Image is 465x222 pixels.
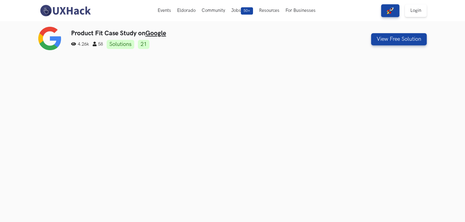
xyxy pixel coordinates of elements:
span: 58 [93,42,103,47]
a: 21 [138,40,149,49]
span: 4.26k [71,42,89,47]
button: View Free Solution [371,33,427,45]
a: Google [145,29,166,37]
a: Login [405,4,427,17]
img: UXHack-logo.png [38,4,92,17]
h3: Product Fit Case Study on [71,29,328,37]
a: Solutions [107,40,134,49]
img: rocket [387,7,394,14]
span: 50+ [241,7,253,15]
img: Google logo [38,27,61,50]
